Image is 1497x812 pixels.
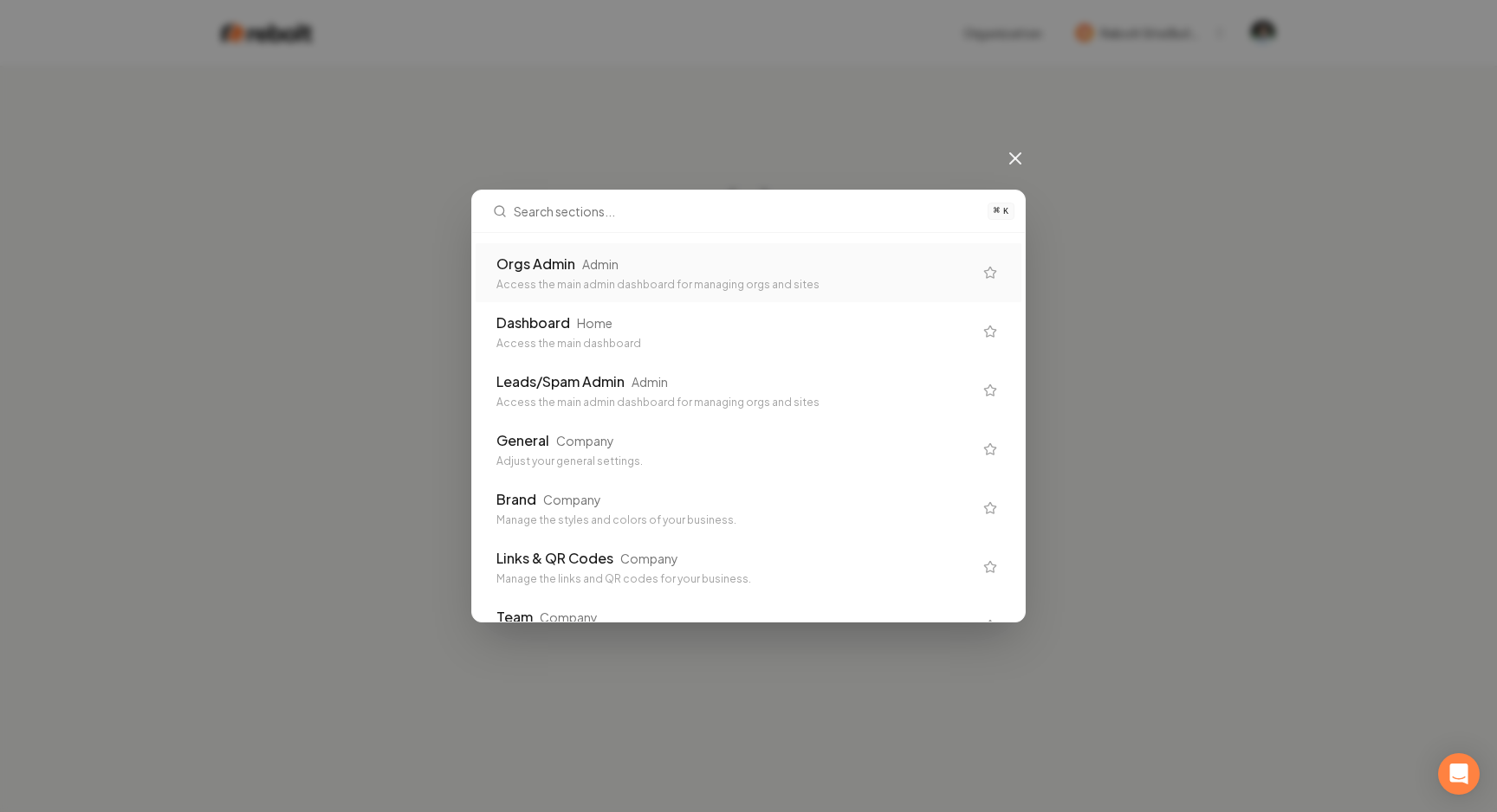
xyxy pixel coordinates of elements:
[496,572,973,586] div: Manage the links and QR codes for your business.
[496,513,973,527] div: Manage the styles and colors of your business.
[514,190,977,232] input: Search sections...
[582,255,619,273] div: Admin
[1438,753,1480,795] div: Open Intercom Messenger
[496,430,549,451] div: General
[496,254,575,274] div: Orgs Admin
[496,371,625,392] div: Leads/Spam Admin
[496,548,613,569] div: Links & QR Codes
[632,373,668,390] div: Admin
[496,278,973,292] div: Access the main admin dashboard for managing orgs and sites
[540,609,598,626] div: Company
[496,454,973,468] div: Adjust your general settings.
[543,491,601,508] div: Company
[556,432,614,449] div: Company
[496,489,536,510] div: Brand
[496,396,973,409] div: Access the main admin dashboard for managing orgs and sites
[496,607,533,628] div: Team
[577,314,612,332] div: Home
[472,233,1025,622] div: Search sections...
[620,550,678,567] div: Company
[496,337,973,351] div: Access the main dashboard
[496,313,570,333] div: Dashboard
